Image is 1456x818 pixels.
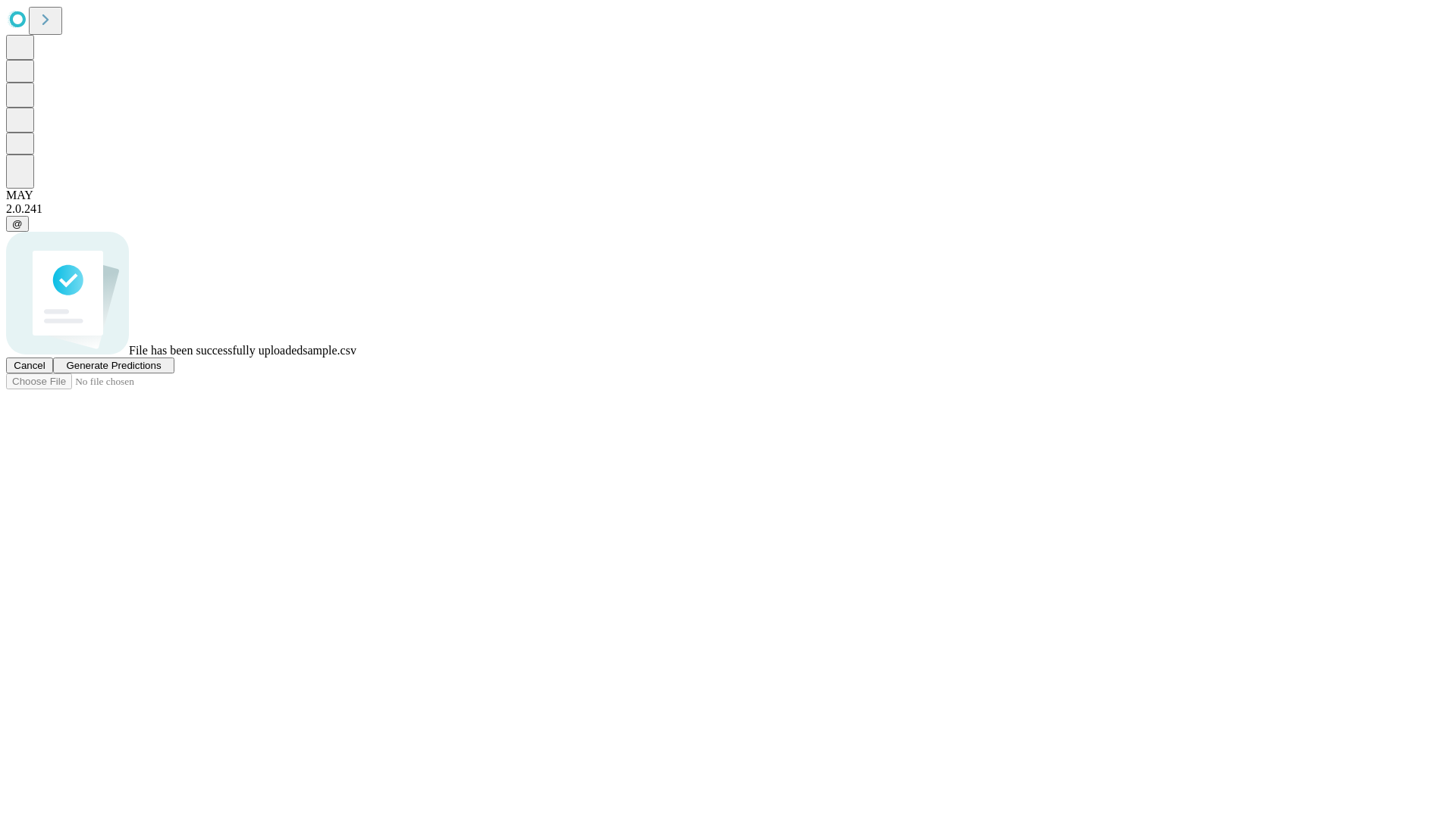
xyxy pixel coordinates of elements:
span: Generate Predictions [66,360,161,371]
span: @ [12,218,23,229]
span: Cancel [14,360,45,371]
span: File has been successfully uploaded [129,344,303,357]
button: Cancel [6,357,53,373]
button: @ [6,216,29,232]
div: 2.0.241 [6,202,1450,216]
span: sample.csv [303,344,356,357]
button: Generate Predictions [53,357,174,373]
div: MAY [6,189,1450,202]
